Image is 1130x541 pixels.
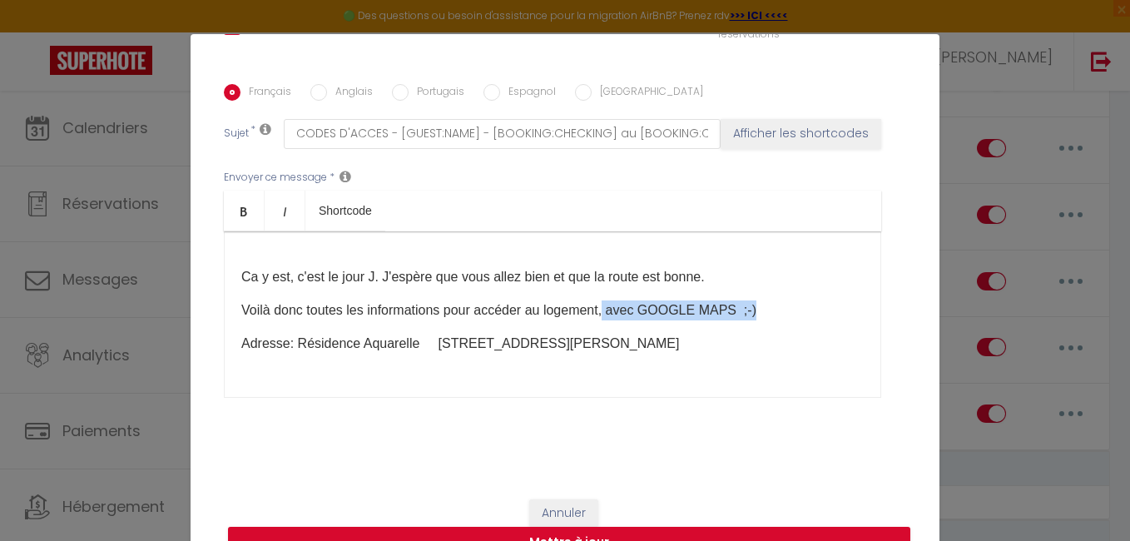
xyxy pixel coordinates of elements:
i: Subject [260,122,271,136]
button: Afficher les shortcodes [721,119,881,149]
label: Envoyer ce message [224,170,327,186]
a: Italic [265,191,305,231]
a: Bold [224,191,265,231]
p: Ca y est, c'est le jour J. J'espère que vous allez bien et que la route est bonne. [241,267,864,287]
label: Espagnol [500,84,556,102]
button: Annuler [529,499,598,528]
label: [GEOGRAPHIC_DATA] [592,84,703,102]
label: Portugais [409,84,464,102]
p: Voilà donc toutes les informations pour accéder au logement, avec GOOGLE MAPS ;-) [241,300,864,320]
label: Français [240,84,291,102]
a: Shortcode [305,191,385,231]
label: Sujet [224,126,249,143]
p: Adresse: Résidence Aquarelle [STREET_ADDRESS][PERSON_NAME] [241,334,864,354]
label: Anglais [327,84,373,102]
i: Message [339,170,351,183]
